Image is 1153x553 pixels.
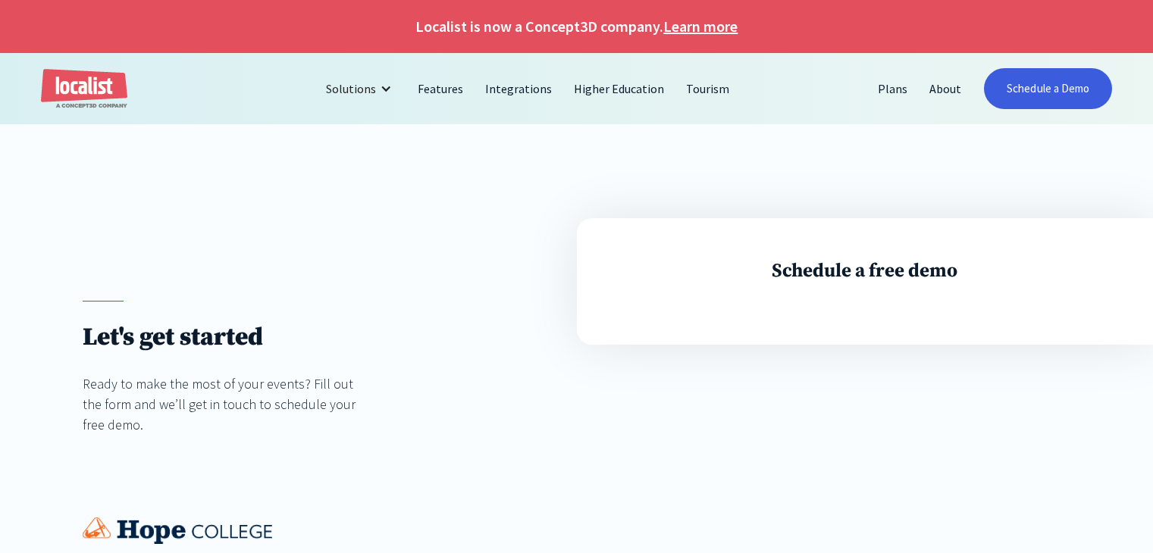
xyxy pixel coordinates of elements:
[675,70,741,107] a: Tourism
[984,68,1111,109] a: Schedule a Demo
[657,259,1073,283] h3: Schedule a free demo
[663,15,738,38] a: Learn more
[563,70,675,107] a: Higher Education
[83,517,272,544] img: Hope College logo
[919,70,973,107] a: About
[407,70,475,107] a: Features
[83,373,371,435] div: Ready to make the most of your events? Fill out the form and we’ll get in touch to schedule your ...
[326,80,376,98] div: Solutions
[83,322,371,353] h1: Let's get started
[867,70,919,107] a: Plans
[475,70,563,107] a: Integrations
